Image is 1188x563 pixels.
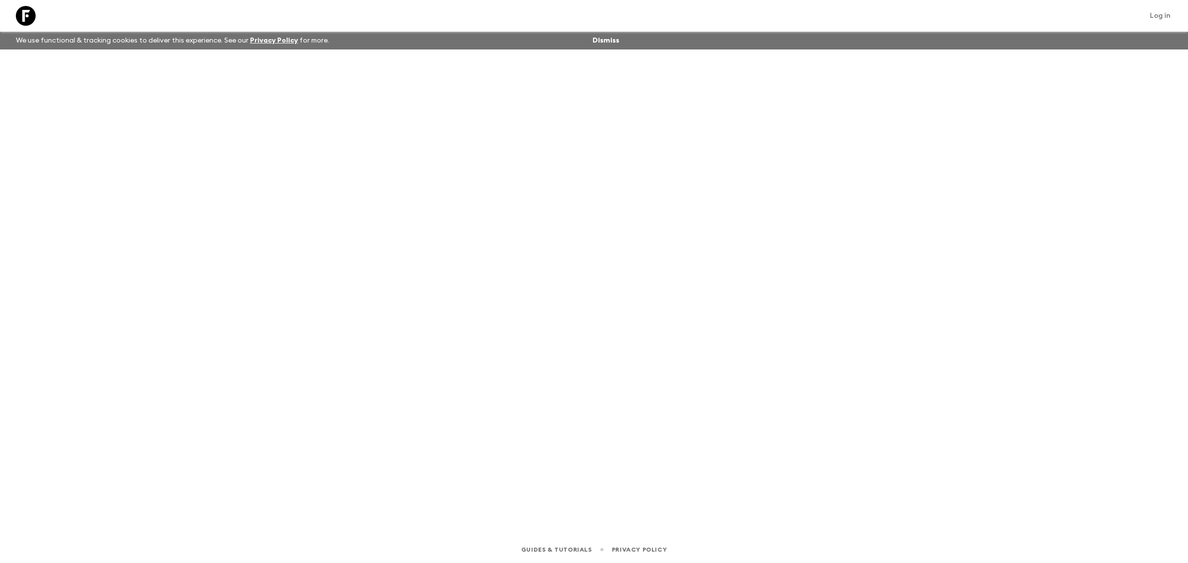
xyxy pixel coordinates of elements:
a: Privacy Policy [250,37,298,44]
a: Privacy Policy [612,544,667,555]
a: Guides & Tutorials [521,544,592,555]
p: We use functional & tracking cookies to deliver this experience. See our for more. [12,32,333,49]
a: Log in [1144,9,1176,23]
button: Dismiss [590,34,622,47]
